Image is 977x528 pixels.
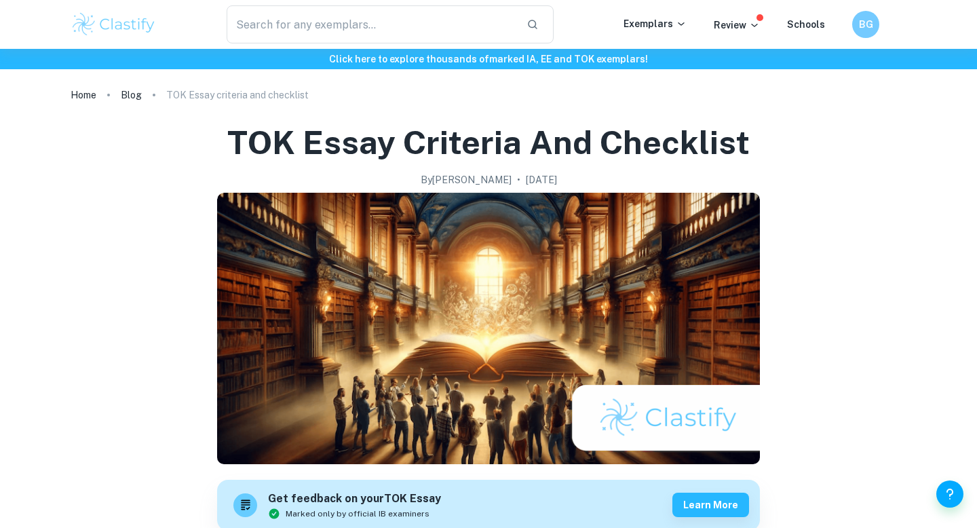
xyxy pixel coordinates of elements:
[852,11,879,38] button: BG
[268,491,441,508] h6: Get feedback on your TOK Essay
[227,121,750,164] h1: TOK Essay criteria and checklist
[517,172,520,187] p: •
[858,17,874,32] h6: BG
[714,18,760,33] p: Review
[121,86,142,105] a: Blog
[71,86,96,105] a: Home
[227,5,516,43] input: Search for any exemplars...
[672,493,749,517] button: Learn more
[787,19,825,30] a: Schools
[526,172,557,187] h2: [DATE]
[166,88,309,102] p: TOK Essay criteria and checklist
[286,508,429,520] span: Marked only by official IB examiners
[624,16,687,31] p: Exemplars
[421,172,512,187] h2: By [PERSON_NAME]
[71,11,157,38] img: Clastify logo
[3,52,974,67] h6: Click here to explore thousands of marked IA, EE and TOK exemplars !
[217,193,760,464] img: TOK Essay criteria and checklist cover image
[936,480,963,508] button: Help and Feedback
